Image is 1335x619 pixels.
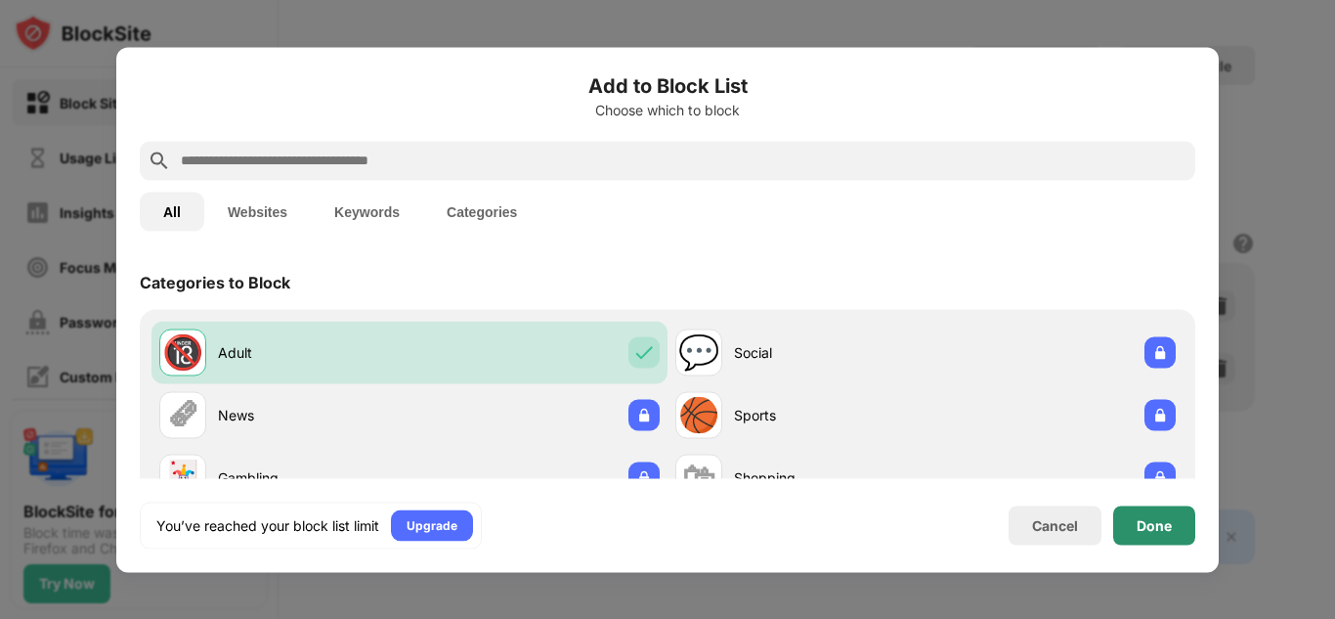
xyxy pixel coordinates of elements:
[734,405,926,425] div: Sports
[140,102,1195,117] div: Choose which to block
[204,192,311,231] button: Websites
[162,332,203,373] div: 🔞
[734,467,926,488] div: Shopping
[218,467,409,488] div: Gambling
[678,395,719,435] div: 🏀
[682,458,715,498] div: 🛍
[311,192,423,231] button: Keywords
[166,395,199,435] div: 🗞
[162,458,203,498] div: 🃏
[140,272,290,291] div: Categories to Block
[734,342,926,363] div: Social
[218,405,409,425] div: News
[407,515,457,535] div: Upgrade
[140,192,204,231] button: All
[678,332,719,373] div: 💬
[423,192,540,231] button: Categories
[1137,517,1172,533] div: Done
[148,149,171,172] img: search.svg
[1032,517,1078,534] div: Cancel
[140,70,1195,100] h6: Add to Block List
[218,342,409,363] div: Adult
[156,515,379,535] div: You’ve reached your block list limit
